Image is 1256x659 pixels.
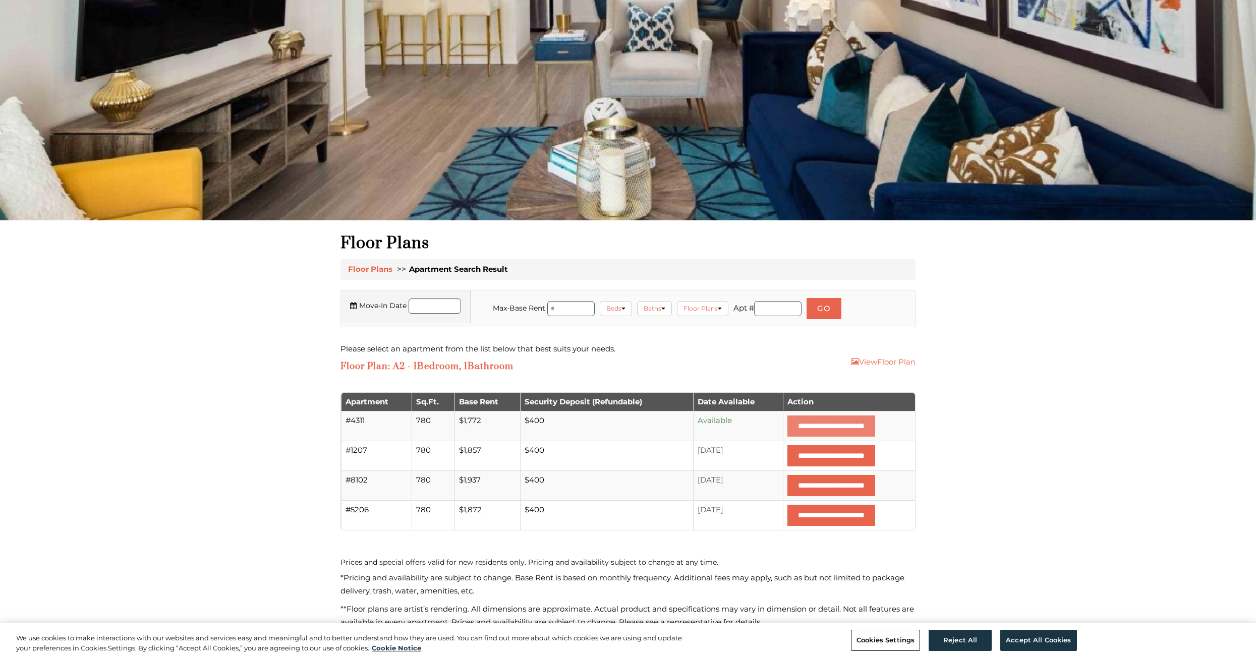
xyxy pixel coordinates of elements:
[341,500,412,530] td: #5206
[340,361,513,372] h3: : A2 - 1 , 1
[1000,630,1076,651] button: Accept All Cookies
[340,603,916,629] p: **Floor plans are artist’s rendering. All dimensions are approximate. Actual product and specific...
[520,393,693,411] th: Security Deposit (Refundable)
[340,571,916,597] p: *Pricing and availability are subject to change. Base Rent is based on monthly frequency. Additio...
[340,556,916,569] label: Prices and special offers valid for new residents only. Pricing and availability subject to chang...
[341,393,412,411] th: Apartment
[341,470,412,500] td: #8102
[340,233,916,254] h1: Floor Plans
[348,264,392,274] a: Floor Plans
[412,411,454,441] td: 780
[807,298,841,319] button: GO
[783,393,915,411] th: Action
[520,500,693,530] td: $400
[851,630,920,651] button: Cookies Settings
[409,298,461,314] input: Move in date
[454,500,520,530] td: $1,872
[929,630,992,651] button: Reject All
[731,301,804,319] li: Apt #
[454,411,520,441] td: $1,772
[412,500,454,530] td: 780
[412,441,454,470] td: 780
[341,441,412,470] td: #1207
[350,299,407,312] label: Move-In Date
[637,301,672,316] a: Baths
[677,301,728,316] a: Floor Plans
[454,470,520,500] td: $1,937
[341,411,412,441] td: #4311
[859,357,916,367] span: Floor Plan
[412,470,454,500] td: 780
[372,644,421,652] a: More information about your privacy
[416,397,439,406] span: Sq.Ft.
[394,264,409,274] span: >>
[493,302,545,315] label: Max-Base Rent
[851,357,916,367] a: ViewFloor Plan
[520,441,693,470] td: $400
[454,393,520,411] th: Base Rent
[859,357,877,367] span: View
[754,301,802,316] input: Apartment number
[454,441,520,470] td: $1,857
[698,415,732,425] span: Available
[693,393,783,411] th: Date Available
[468,361,513,372] span: Bathroom
[547,301,595,316] input: Max Rent
[409,264,508,274] span: Apartment Search Result
[417,361,459,372] span: Bedroom
[698,475,723,485] span: [DATE]
[698,445,723,455] span: [DATE]
[698,505,723,514] span: [DATE]
[520,411,693,441] td: $400
[520,470,693,500] td: $400
[16,633,691,653] div: We use cookies to make interactions with our websites and services easy and meaningful and to bet...
[340,361,388,372] span: Floor Plan
[340,342,916,355] div: Please select an apartment from the list below that best suits your needs.
[600,301,632,316] a: Beds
